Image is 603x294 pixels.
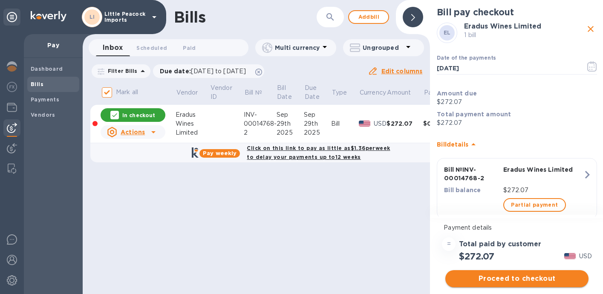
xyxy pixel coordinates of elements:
[31,66,63,72] b: Dashboard
[503,198,565,212] button: Partial payment
[304,128,331,137] div: 2025
[277,84,292,101] p: Bill Date
[304,110,331,119] div: Sep
[437,131,597,158] div: Billdetails
[116,88,138,97] p: Mark all
[437,90,477,97] b: Amount due
[331,119,359,128] div: Bill
[31,81,43,87] b: Bills
[305,84,331,101] span: Due Date
[579,252,592,261] p: USD
[174,8,205,26] h1: Bills
[452,274,582,284] span: Proceed to checkout
[423,119,449,128] div: $0.00
[381,68,423,75] u: Edit columns
[332,88,358,97] span: Type
[511,200,558,210] span: Partial payment
[160,67,251,75] p: Due date :
[437,158,597,219] button: Bill №INV-00014768-2Eradus Wines LimitedBill balance$272.07Partial payment
[247,145,390,160] b: Click on this link to pay as little as $1.36 per week to delay your payments up to 12 weeks
[374,119,387,128] p: USD
[304,119,331,128] div: 29th
[7,82,17,92] img: Foreign exchange
[176,119,210,128] div: Wines
[203,150,237,156] b: Pay weekly
[444,29,451,36] b: EL
[424,88,437,97] p: Paid
[103,42,123,54] span: Inbox
[459,240,541,248] h3: Total paid by customer
[437,98,597,107] p: $272.07
[437,7,597,17] h2: Bill pay checkout
[136,43,167,52] span: Scheduled
[424,88,448,97] span: Paid
[437,118,597,127] p: $272.07
[275,43,320,52] p: Multi currency
[122,112,155,119] p: In checkout
[564,253,576,259] img: USD
[277,128,304,137] div: 2025
[332,88,347,97] p: Type
[444,165,500,182] p: Bill № INV-00014768-2
[7,102,17,112] img: Wallets
[277,84,303,101] span: Bill Date
[245,88,262,97] p: Bill №
[360,88,386,97] p: Currency
[359,121,370,127] img: USD
[437,56,496,61] label: Date of the payments
[176,88,198,97] p: Vendor
[176,88,209,97] span: Vendor
[444,186,500,194] p: Bill balance
[464,22,541,30] b: Eradus Wines Limited
[31,41,76,49] p: Pay
[211,84,232,101] p: Vendor ID
[211,84,243,101] span: Vendor ID
[121,129,145,135] u: Actions
[437,141,468,148] b: Bill details
[464,31,584,40] p: 1 bill
[176,128,210,137] div: Limited
[104,11,147,23] p: Little Peacock Imports
[31,11,66,21] img: Logo
[503,165,583,174] p: Eradus Wines Limited
[277,119,304,128] div: 29th
[104,67,138,75] p: Filter Bills
[244,110,277,137] div: INV-00014768-2
[444,223,590,232] p: Payment details
[387,88,422,97] span: Amount
[387,88,411,97] p: Amount
[31,112,55,118] b: Vendors
[245,88,273,97] span: Bill №
[305,84,320,101] p: Due Date
[348,10,389,24] button: Addbill
[277,110,304,119] div: Sep
[584,23,597,35] button: close
[445,270,589,287] button: Proceed to checkout
[191,68,246,75] span: [DATE] to [DATE]
[442,237,456,251] div: =
[387,119,423,128] div: $272.07
[503,186,583,195] p: $272.07
[153,64,265,78] div: Due date:[DATE] to [DATE]
[363,43,403,52] p: Ungrouped
[176,110,210,119] div: Eradus
[437,111,511,118] b: Total payment amount
[31,96,59,103] b: Payments
[356,12,381,22] span: Add bill
[183,43,196,52] span: Paid
[3,9,20,26] div: Unpin categories
[459,251,494,262] h2: $272.07
[89,14,95,20] b: LI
